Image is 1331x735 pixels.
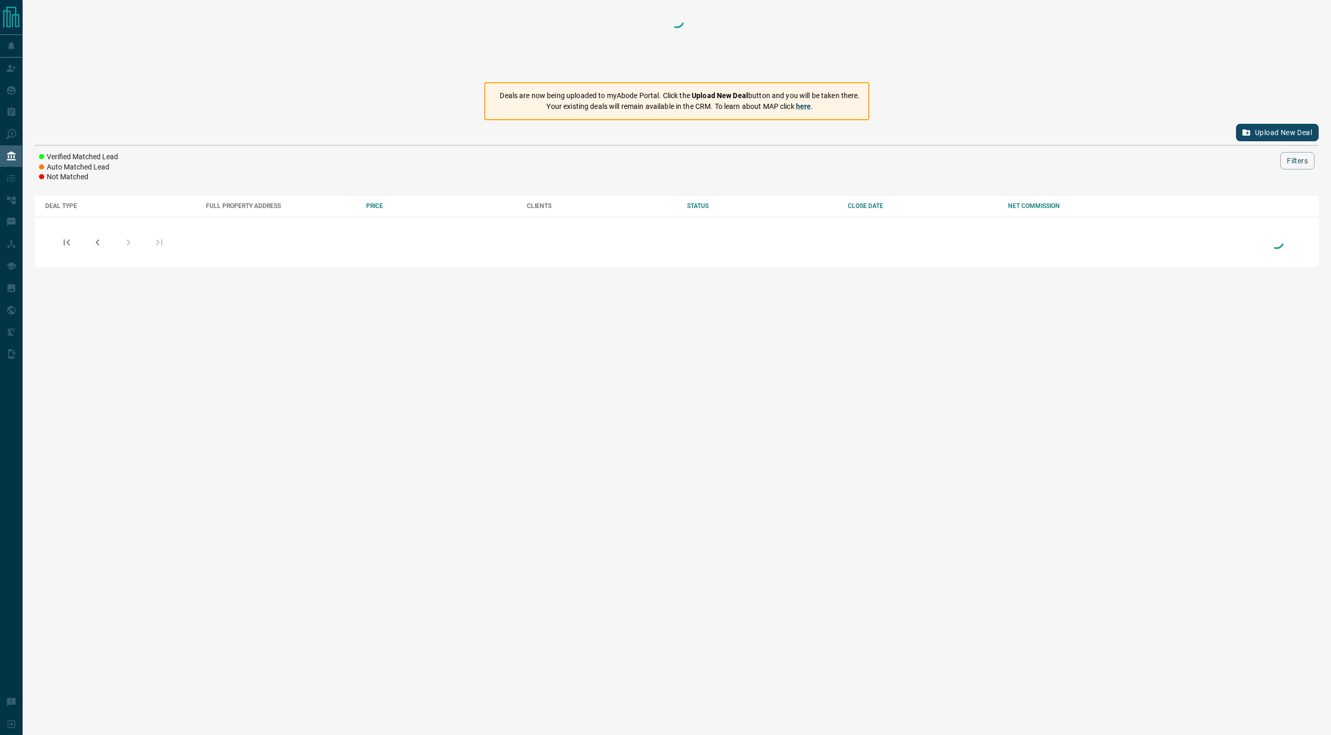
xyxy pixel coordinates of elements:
div: NET COMMISSION [1008,202,1158,210]
li: Verified Matched Lead [39,152,118,162]
div: CLOSE DATE [848,202,998,210]
div: CLIENTS [527,202,677,210]
li: Auto Matched Lead [39,162,118,173]
p: Your existing deals will remain available in the CRM. To learn about MAP click . [500,101,860,112]
div: Loading [1266,231,1287,253]
li: Not Matched [39,172,118,182]
a: here [796,102,811,110]
p: Deals are now being uploaded to myAbode Portal. Click the button and you will be taken there. [500,90,860,101]
div: STATUS [687,202,838,210]
strong: Upload New Deal [692,91,748,100]
div: DEAL TYPE [45,202,196,210]
button: Filters [1280,152,1315,169]
button: Upload New Deal [1236,124,1319,141]
div: FULL PROPERTY ADDRESS [206,202,356,210]
div: PRICE [366,202,517,210]
div: Loading [667,10,687,72]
